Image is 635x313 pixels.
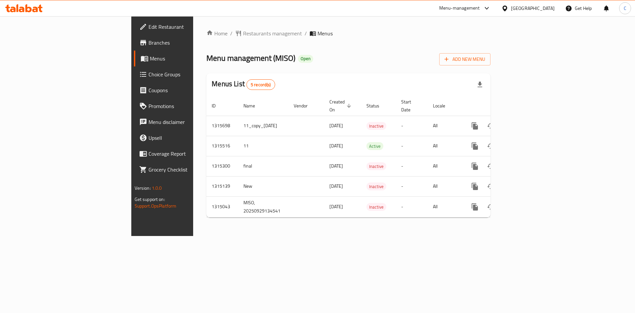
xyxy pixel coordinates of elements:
[212,79,275,90] h2: Menus List
[238,156,288,176] td: final
[148,118,232,126] span: Menu disclaimer
[439,53,490,65] button: Add New Menu
[428,176,462,196] td: All
[134,51,237,66] a: Menus
[366,183,386,190] span: Inactive
[235,29,302,37] a: Restaurants management
[467,178,483,194] button: more
[439,4,480,12] div: Menu-management
[206,51,295,65] span: Menu management ( MISO )
[152,184,162,192] span: 1.0.0
[317,29,333,37] span: Menus
[134,19,237,35] a: Edit Restaurant
[134,146,237,162] a: Coverage Report
[462,96,536,116] th: Actions
[366,163,386,170] span: Inactive
[329,141,343,150] span: [DATE]
[148,134,232,142] span: Upsell
[444,55,485,63] span: Add New Menu
[511,5,555,12] div: [GEOGRAPHIC_DATA]
[329,182,343,190] span: [DATE]
[238,196,288,217] td: MISO, 20250929134541
[148,150,232,158] span: Coverage Report
[243,29,302,37] span: Restaurants management
[428,136,462,156] td: All
[329,98,353,114] span: Created On
[246,79,275,90] div: Total records count
[148,39,232,47] span: Branches
[298,56,313,61] span: Open
[329,121,343,130] span: [DATE]
[238,176,288,196] td: New
[134,114,237,130] a: Menu disclaimer
[329,162,343,170] span: [DATE]
[134,98,237,114] a: Promotions
[401,98,420,114] span: Start Date
[483,118,499,134] button: Change Status
[150,55,232,62] span: Menus
[148,23,232,31] span: Edit Restaurant
[294,102,316,110] span: Vendor
[238,136,288,156] td: 11
[135,195,165,204] span: Get support on:
[329,202,343,211] span: [DATE]
[305,29,307,37] li: /
[396,176,428,196] td: -
[134,82,237,98] a: Coupons
[134,35,237,51] a: Branches
[206,96,536,217] table: enhanced table
[467,158,483,174] button: more
[472,77,488,93] div: Export file
[148,86,232,94] span: Coupons
[148,166,232,174] span: Grocery Checklist
[238,116,288,136] td: 11_copy_[DATE]
[366,122,386,130] span: Inactive
[396,196,428,217] td: -
[433,102,454,110] span: Locale
[148,70,232,78] span: Choice Groups
[206,29,490,37] nav: breadcrumb
[135,202,177,210] a: Support.OpsPlatform
[428,196,462,217] td: All
[135,184,151,192] span: Version:
[366,142,383,150] div: Active
[396,116,428,136] td: -
[396,136,428,156] td: -
[134,130,237,146] a: Upsell
[148,102,232,110] span: Promotions
[483,178,499,194] button: Change Status
[483,158,499,174] button: Change Status
[483,138,499,154] button: Change Status
[624,5,626,12] span: C
[483,199,499,215] button: Change Status
[467,138,483,154] button: more
[298,55,313,63] div: Open
[243,102,264,110] span: Name
[134,162,237,177] a: Grocery Checklist
[428,156,462,176] td: All
[428,116,462,136] td: All
[134,66,237,82] a: Choice Groups
[366,102,388,110] span: Status
[366,162,386,170] div: Inactive
[396,156,428,176] td: -
[467,118,483,134] button: more
[467,199,483,215] button: more
[247,82,275,88] span: 5 record(s)
[366,142,383,150] span: Active
[366,203,386,211] div: Inactive
[366,203,386,211] span: Inactive
[212,102,224,110] span: ID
